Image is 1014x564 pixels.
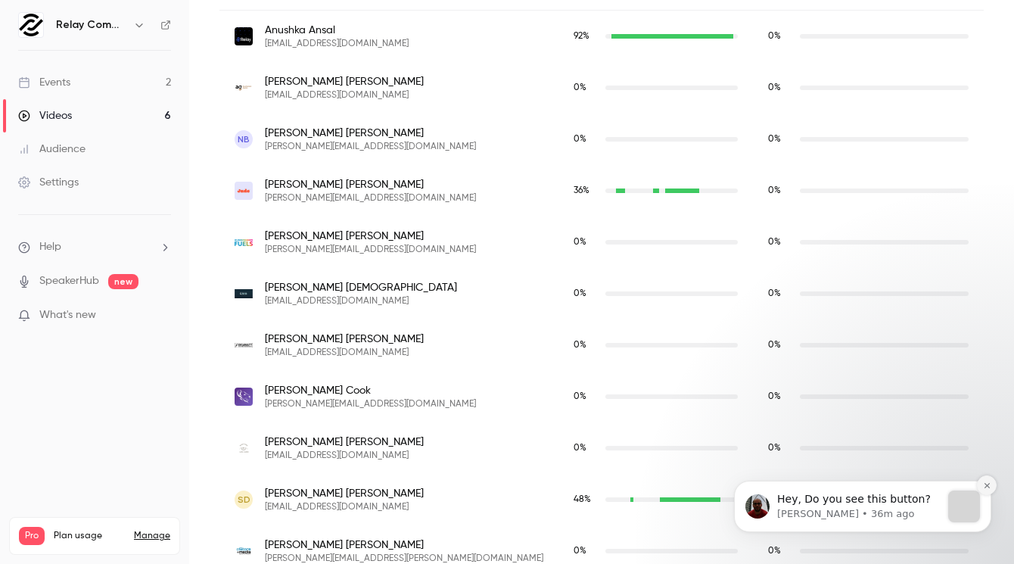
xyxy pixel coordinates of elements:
[574,441,598,455] span: Live watch time
[768,235,792,249] span: Replay watch time
[265,126,476,141] span: [PERSON_NAME] [PERSON_NAME]
[768,338,792,352] span: Replay watch time
[265,177,476,192] span: [PERSON_NAME] [PERSON_NAME]
[266,90,285,110] button: Dismiss notification
[768,32,781,41] span: 0 %
[265,501,424,513] span: [EMAIL_ADDRESS][DOMAIN_NAME]
[265,280,457,295] span: [PERSON_NAME] [DEMOGRAPHIC_DATA]
[768,341,781,350] span: 0 %
[219,371,984,422] div: hannah@loyaltylion.com
[265,450,424,462] span: [EMAIL_ADDRESS][DOMAIN_NAME]
[265,23,409,38] span: Anushka Ansal
[219,474,984,525] div: stevend1992@gmail.com
[574,32,589,41] span: 92 %
[39,307,96,323] span: What's new
[768,83,781,92] span: 0 %
[574,83,586,92] span: 0 %
[574,81,598,95] span: Live watch time
[18,75,70,90] div: Events
[235,388,253,406] img: loyaltylion.com
[574,341,586,350] span: 0 %
[54,530,125,542] span: Plan usage
[574,495,591,504] span: 48 %
[134,530,170,542] a: Manage
[219,268,984,319] div: support@gaiafilters.ie
[238,132,250,146] span: NB
[19,13,43,37] img: Relay Commerce
[768,186,781,195] span: 0 %
[574,30,598,43] span: Live watch time
[768,287,792,301] span: Replay watch time
[219,62,984,114] div: cbreen@australiangarlic.com.au
[265,141,476,153] span: [PERSON_NAME][EMAIL_ADDRESS][DOMAIN_NAME]
[574,184,598,198] span: Live watch time
[56,17,127,33] h6: Relay Commerce
[265,38,409,50] span: [EMAIL_ADDRESS][DOMAIN_NAME]
[235,289,253,298] img: gaiafilters.ie
[768,289,781,298] span: 0 %
[768,238,781,247] span: 0 %
[265,192,476,204] span: [PERSON_NAME][EMAIL_ADDRESS][DOMAIN_NAME]
[574,287,598,301] span: Live watch time
[66,107,229,122] p: Hey, Do you see this button?
[18,175,79,190] div: Settings
[265,538,543,553] span: [PERSON_NAME] [PERSON_NAME]
[574,235,598,249] span: Live watch time
[574,544,598,558] span: Live watch time
[18,239,171,255] li: help-dropdown-opener
[19,527,45,545] span: Pro
[574,289,586,298] span: 0 %
[219,11,984,63] div: aansal@relaycommerce.io
[219,217,984,268] div: lisa@hummingbirdfuels.com
[219,165,984,217] div: ollie@wearejude.com
[18,108,72,123] div: Videos
[265,89,424,101] span: [EMAIL_ADDRESS][DOMAIN_NAME]
[768,132,792,146] span: Replay watch time
[265,74,424,89] span: [PERSON_NAME] [PERSON_NAME]
[238,493,250,506] span: SD
[574,390,598,404] span: Live watch time
[39,273,99,289] a: SpeakerHub
[235,542,253,560] img: estoremedia.com
[265,295,457,307] span: [EMAIL_ADDRESS][DOMAIN_NAME]
[265,383,476,398] span: [PERSON_NAME] Cook
[711,385,1014,556] iframe: Intercom notifications message
[265,435,424,450] span: [PERSON_NAME] [PERSON_NAME]
[574,338,598,352] span: Live watch time
[768,184,792,198] span: Replay watch time
[219,114,984,165] div: nolan@hicamp.co
[574,238,586,247] span: 0 %
[108,274,138,289] span: new
[235,85,253,91] img: australiangarlic.com.au
[265,347,424,359] span: [EMAIL_ADDRESS][DOMAIN_NAME]
[23,95,280,147] div: message notification from Salim, 36m ago. Hey, Do you see this button?
[219,319,984,371] div: info@gigawattcoffeeroasters.com
[235,182,253,200] img: wearejude.com
[66,122,229,136] p: Message from Salim, sent 36m ago
[265,229,476,244] span: [PERSON_NAME] [PERSON_NAME]
[574,493,598,506] span: Live watch time
[34,109,58,133] img: Profile image for Salim
[265,332,424,347] span: [PERSON_NAME] [PERSON_NAME]
[574,444,586,453] span: 0 %
[18,142,86,157] div: Audience
[574,186,589,195] span: 36 %
[574,392,586,401] span: 0 %
[265,244,476,256] span: [PERSON_NAME][EMAIL_ADDRESS][DOMAIN_NAME]
[574,547,586,556] span: 0 %
[574,132,598,146] span: Live watch time
[768,135,781,144] span: 0 %
[265,398,476,410] span: [PERSON_NAME][EMAIL_ADDRESS][DOMAIN_NAME]
[235,443,253,453] img: bloomcitrus.com
[39,239,61,255] span: Help
[768,81,792,95] span: Replay watch time
[768,30,792,43] span: Replay watch time
[235,343,253,348] img: gigawattcoffeeroasters.com
[265,486,424,501] span: [PERSON_NAME] [PERSON_NAME]
[219,422,984,474] div: info@bloomcitrus.com
[235,27,253,45] img: relaycommerce.io
[235,239,253,246] img: hummingbirdfuels.com
[574,135,586,144] span: 0 %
